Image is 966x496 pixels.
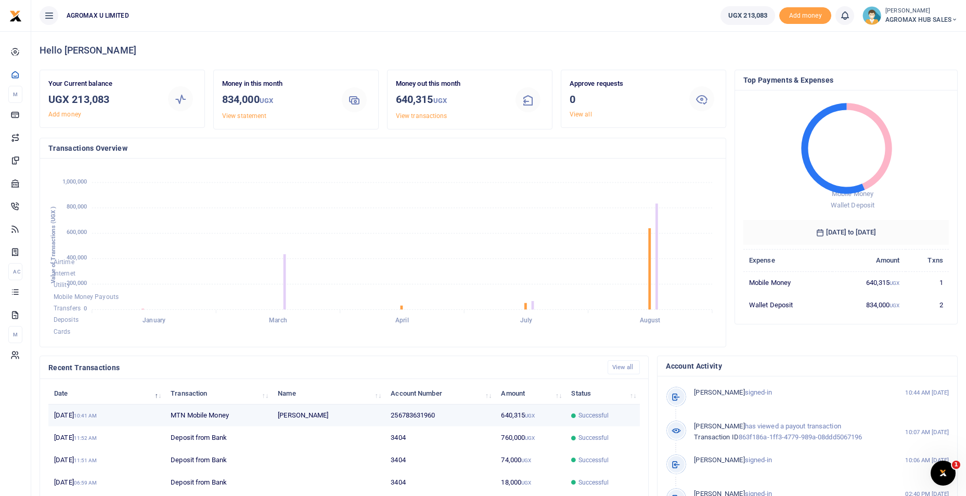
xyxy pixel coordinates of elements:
a: View all [608,360,640,374]
td: 834,000 [832,294,905,316]
span: 1 [952,461,960,469]
span: [PERSON_NAME] [694,388,744,396]
tspan: January [143,317,165,324]
td: Deposit from Bank [165,449,272,472]
a: View all [570,111,592,118]
small: 11:52 AM [74,435,97,441]
th: Expense [743,249,833,271]
h4: Transactions Overview [48,142,717,154]
small: UGX [260,97,273,105]
tspan: July [520,317,532,324]
h4: Top Payments & Expenses [743,74,949,86]
td: 3404 [385,472,495,494]
td: [DATE] [48,449,165,472]
span: Successful [578,455,609,465]
h3: 640,315 [396,92,505,109]
p: signed-in [694,455,885,466]
h3: 0 [570,92,678,107]
td: 640,315 [495,404,565,427]
td: [DATE] [48,427,165,449]
p: Money out this month [396,79,505,89]
iframe: Intercom live chat [931,461,956,486]
p: Approve requests [570,79,678,89]
th: Amount [832,249,905,271]
span: Internet [54,270,75,277]
span: Mobile Money Payouts [54,293,119,301]
span: AGROMAX U LIMITED [62,11,133,20]
th: Account Number: activate to sort column ascending [385,382,495,404]
a: logo-small logo-large logo-large [9,11,22,19]
td: 256783631960 [385,404,495,427]
td: MTN Mobile Money [165,404,272,427]
small: 10:07 AM [DATE] [905,428,949,437]
small: UGX [521,480,531,486]
small: UGX [890,303,899,308]
td: Wallet Deposit [743,294,833,316]
td: 1 [906,271,949,294]
th: Status: activate to sort column ascending [565,382,640,404]
td: 2 [906,294,949,316]
td: 74,000 [495,449,565,472]
tspan: 600,000 [67,229,87,236]
img: profile-user [862,6,881,25]
li: Toup your wallet [779,7,831,24]
h6: [DATE] to [DATE] [743,220,949,245]
h4: Account Activity [666,360,949,372]
span: Mobile Money [832,190,873,198]
h3: UGX 213,083 [48,92,157,107]
span: Add money [779,7,831,24]
small: 06:59 AM [74,480,97,486]
td: 3404 [385,427,495,449]
tspan: August [640,317,661,324]
th: Amount: activate to sort column ascending [495,382,565,404]
p: has viewed a payout transaction 863f186a-1ff3-4779-989a-08ddd5067196 [694,421,885,443]
a: Add money [779,11,831,19]
small: 10:41 AM [74,413,97,419]
tspan: 0 [84,305,87,312]
small: UGX [525,413,535,419]
td: 640,315 [832,271,905,294]
span: Transfers [54,305,81,312]
span: Airtime [54,258,74,266]
a: profile-user [PERSON_NAME] AGROMAX HUB SALES [862,6,958,25]
small: 11:51 AM [74,458,97,463]
tspan: 200,000 [67,280,87,286]
th: Name: activate to sort column ascending [272,382,385,404]
span: Wallet Deposit [831,201,874,209]
small: 10:06 AM [DATE] [905,456,949,465]
h3: 834,000 [222,92,331,109]
tspan: March [269,317,287,324]
th: Transaction: activate to sort column ascending [165,382,272,404]
h4: Hello [PERSON_NAME] [40,45,958,56]
th: Date: activate to sort column descending [48,382,165,404]
a: Add money [48,111,81,118]
tspan: 1,000,000 [62,178,87,185]
small: 10:44 AM [DATE] [905,388,949,397]
a: View statement [222,112,266,120]
span: Successful [578,433,609,442]
td: [PERSON_NAME] [272,404,385,427]
li: M [8,86,22,103]
span: [PERSON_NAME] [694,422,744,430]
span: Successful [578,411,609,420]
text: Value of Transactions (UGX ) [50,206,57,284]
th: Txns [906,249,949,271]
td: Deposit from Bank [165,472,272,494]
h4: Recent Transactions [48,362,599,373]
tspan: 400,000 [67,254,87,261]
span: Utility [54,282,70,289]
tspan: April [395,317,409,324]
td: Deposit from Bank [165,427,272,449]
p: Your Current balance [48,79,157,89]
span: Deposits [54,317,79,324]
span: UGX 213,083 [728,10,767,21]
small: UGX [521,458,531,463]
td: 760,000 [495,427,565,449]
td: [DATE] [48,404,165,427]
img: logo-small [9,10,22,22]
small: UGX [890,280,899,286]
td: Mobile Money [743,271,833,294]
span: Cards [54,328,71,335]
span: AGROMAX HUB SALES [885,15,958,24]
li: Ac [8,263,22,280]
